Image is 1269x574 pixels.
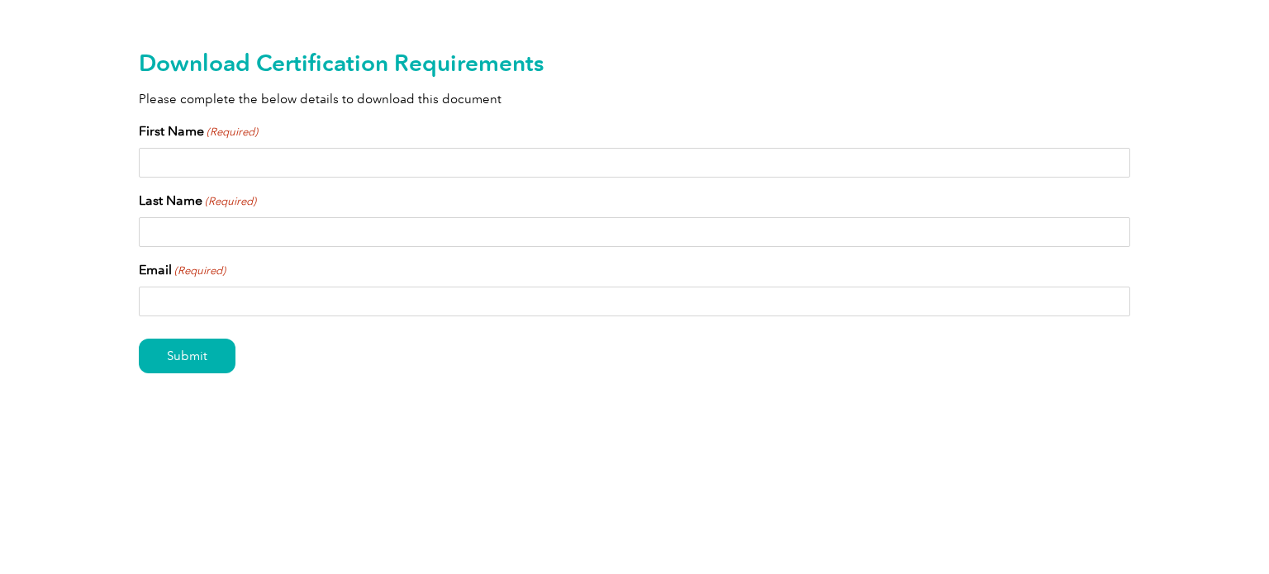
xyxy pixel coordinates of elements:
h2: Download Certification Requirements [139,50,1130,76]
span: (Required) [206,124,259,140]
p: Please complete the below details to download this document [139,90,1130,108]
label: First Name [139,121,258,141]
span: (Required) [173,263,226,279]
input: Submit [139,339,235,373]
label: Email [139,260,226,280]
label: Last Name [139,191,256,211]
span: (Required) [204,193,257,210]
